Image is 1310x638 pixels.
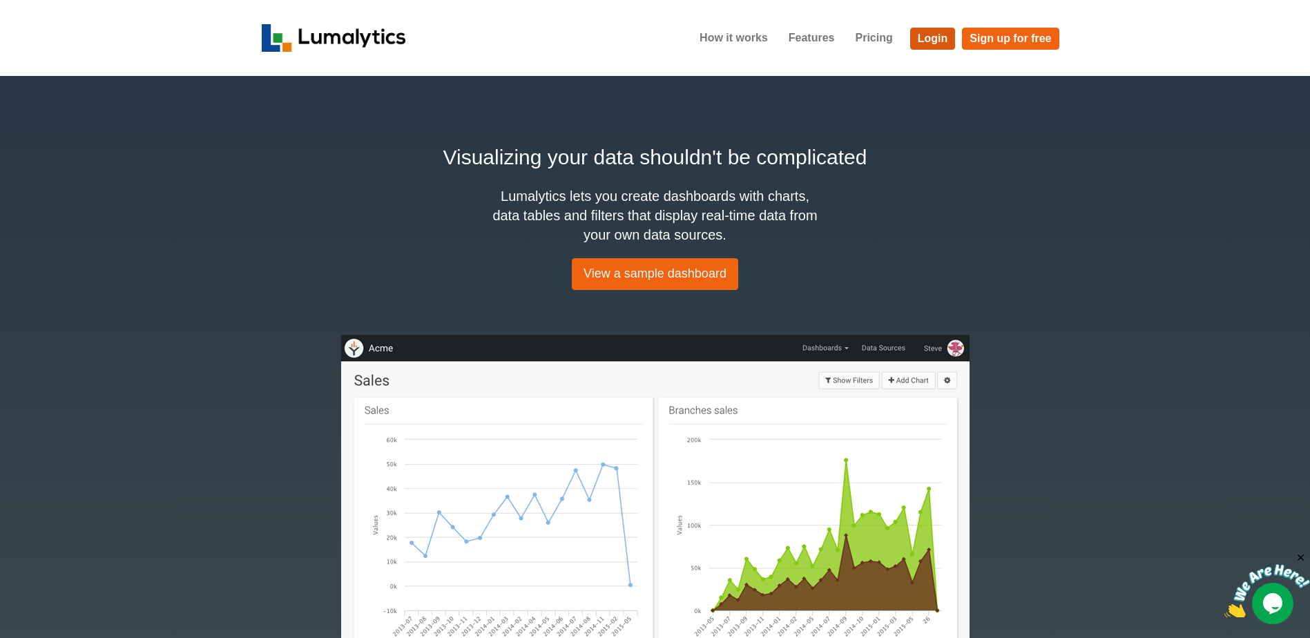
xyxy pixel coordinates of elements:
h4: Lumalytics lets you create dashboards with charts, data tables and filters that display real-time... [490,186,821,244]
a: View a sample dashboard [572,258,738,290]
a: How it works [689,21,778,55]
iframe: chat widget [1224,552,1310,617]
img: logo_v2-f34f87db3d4d9f5311d6c47995059ad6168825a3e1eb260e01c8041e89355404.png [262,24,406,52]
a: Features [778,21,845,55]
h2: Visualizing your data shouldn't be complicated [262,142,1049,173]
a: Login [910,28,956,50]
a: Sign up for free [962,28,1059,50]
a: Pricing [845,21,903,55]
